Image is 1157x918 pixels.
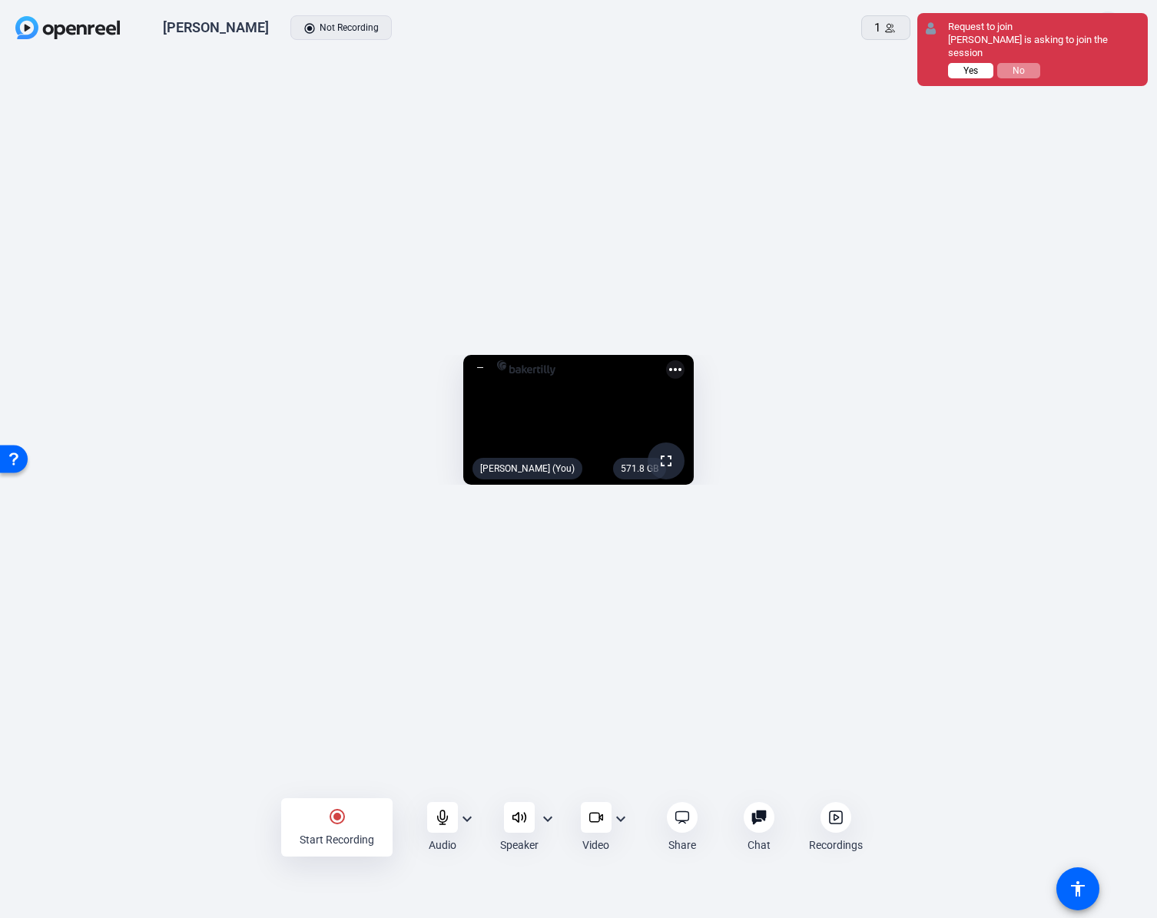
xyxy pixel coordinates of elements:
[948,63,993,78] button: Yes
[300,832,374,847] div: Start Recording
[861,15,910,40] button: 1
[539,810,557,828] mat-icon: expand_more
[613,458,666,479] div: 571.8 GB
[657,452,675,470] mat-icon: fullscreen
[963,65,978,76] span: Yes
[582,837,609,853] div: Video
[612,810,630,828] mat-icon: expand_more
[948,34,1140,60] div: [PERSON_NAME] is asking to join the session
[948,21,1140,34] div: Request to join
[328,807,346,826] mat-icon: radio_button_checked
[997,63,1040,78] button: No
[1093,12,1123,45] div: RP
[15,16,120,39] img: OpenReel logo
[163,18,269,37] div: [PERSON_NAME]
[874,19,880,37] span: 1
[668,837,696,853] div: Share
[748,837,771,853] div: Chat
[500,837,539,853] div: Speaker
[429,837,456,853] div: Audio
[472,458,582,479] div: [PERSON_NAME] (You)
[458,810,476,828] mat-icon: expand_more
[497,360,555,376] img: logo
[1013,65,1025,76] span: No
[1069,880,1087,898] mat-icon: accessibility
[809,837,863,853] div: Recordings
[666,360,685,379] mat-icon: more_horiz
